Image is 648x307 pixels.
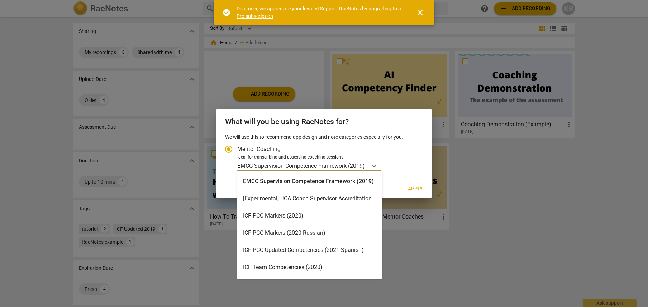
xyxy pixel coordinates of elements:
h2: What will you be using RaeNotes for? [225,117,423,126]
span: Mentor Coaching [237,145,281,153]
div: ICF PCC Updated Competencies (2021 Spanish) [237,242,382,259]
span: close [416,8,424,17]
p: We will use this to recommend app design and note categories especially for you. [225,133,423,141]
div: ICF PCC Markers (2020) [237,207,382,224]
span: check_circle [222,8,231,17]
span: Apply [408,185,423,193]
a: Pro subscription [237,13,273,19]
div: ICF Updated Competencies (2019 Japanese) [237,276,382,293]
div: Account type [225,141,423,171]
div: EMCC Supervision Competence Framework (2019) [237,173,382,190]
div: [Experimental] UCA Coach Supervisor Accreditation [237,190,382,207]
p: EMCC Supervision Competence Framework (2019) [237,162,365,170]
div: Dear user, we appreciate your loyalty! Support RaeNotes by upgrading to a [237,5,403,20]
div: ICF Team Competencies (2020) [237,259,382,276]
button: Apply [402,182,429,195]
input: Ideal for transcribing and assessing coaching sessionsEMCC Supervision Competence Framework (2019) [366,162,367,169]
div: Ideal for transcribing and assessing coaching sessions [237,154,421,161]
button: Close [411,4,429,21]
div: ICF PCC Markers (2020 Russian) [237,224,382,242]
